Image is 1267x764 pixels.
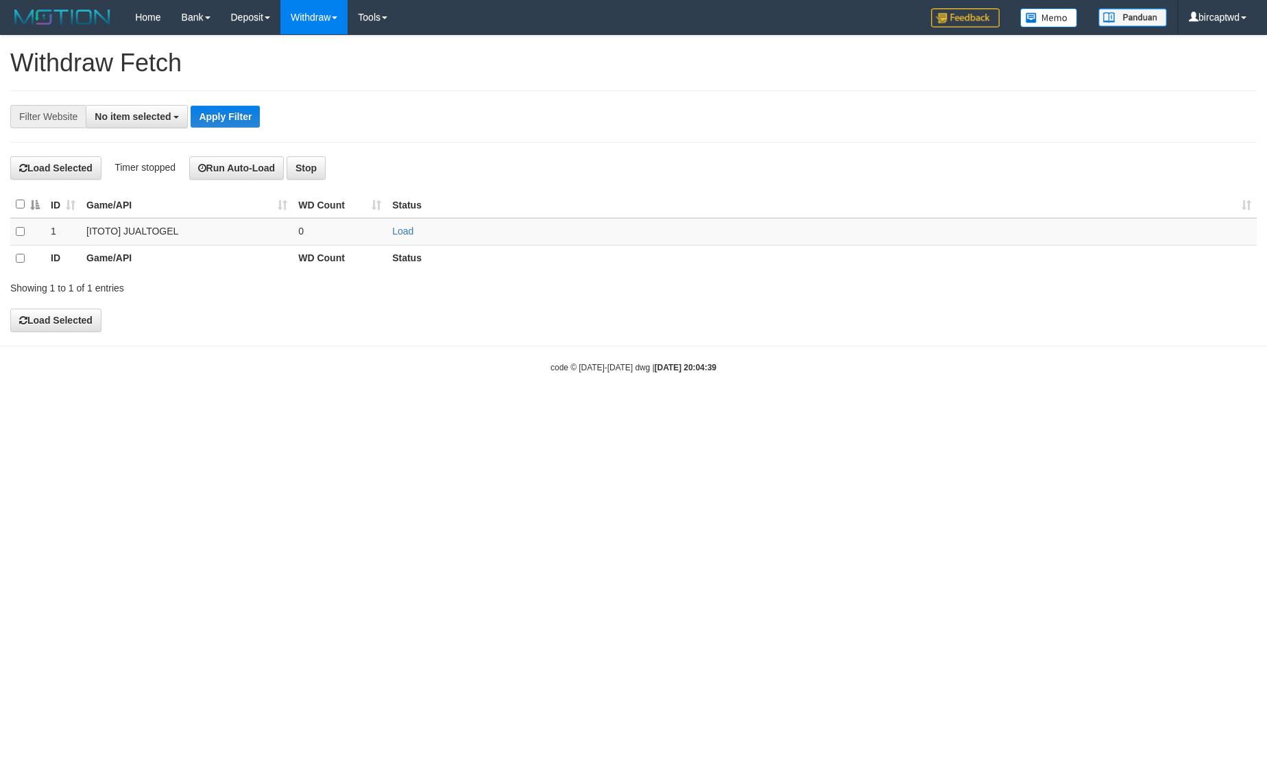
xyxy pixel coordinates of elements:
th: ID [45,245,81,272]
th: Game/API [81,245,293,272]
img: panduan.png [1098,8,1167,27]
img: MOTION_logo.png [10,7,114,27]
span: Timer stopped [114,162,176,173]
h1: Withdraw Fetch [10,49,1257,77]
th: Status [387,245,1257,272]
button: Load Selected [10,156,101,180]
a: Load [392,226,413,237]
th: Game/API: activate to sort column ascending [81,191,293,218]
th: ID: activate to sort column ascending [45,191,81,218]
button: Stop [287,156,326,180]
div: Showing 1 to 1 of 1 entries [10,276,518,295]
td: [ITOTO] JUALTOGEL [81,218,293,246]
th: WD Count [293,245,387,272]
small: code © [DATE]-[DATE] dwg | [551,363,716,372]
button: Load Selected [10,309,101,332]
img: Button%20Memo.svg [1020,8,1078,27]
th: WD Count: activate to sort column ascending [293,191,387,218]
button: No item selected [86,105,188,128]
div: Filter Website [10,105,86,128]
th: Status: activate to sort column ascending [387,191,1257,218]
button: Apply Filter [191,106,260,128]
strong: [DATE] 20:04:39 [655,363,716,372]
span: No item selected [95,111,171,122]
img: Feedback.jpg [931,8,1000,27]
td: 1 [45,218,81,246]
span: 0 [298,226,304,237]
button: Run Auto-Load [189,156,285,180]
